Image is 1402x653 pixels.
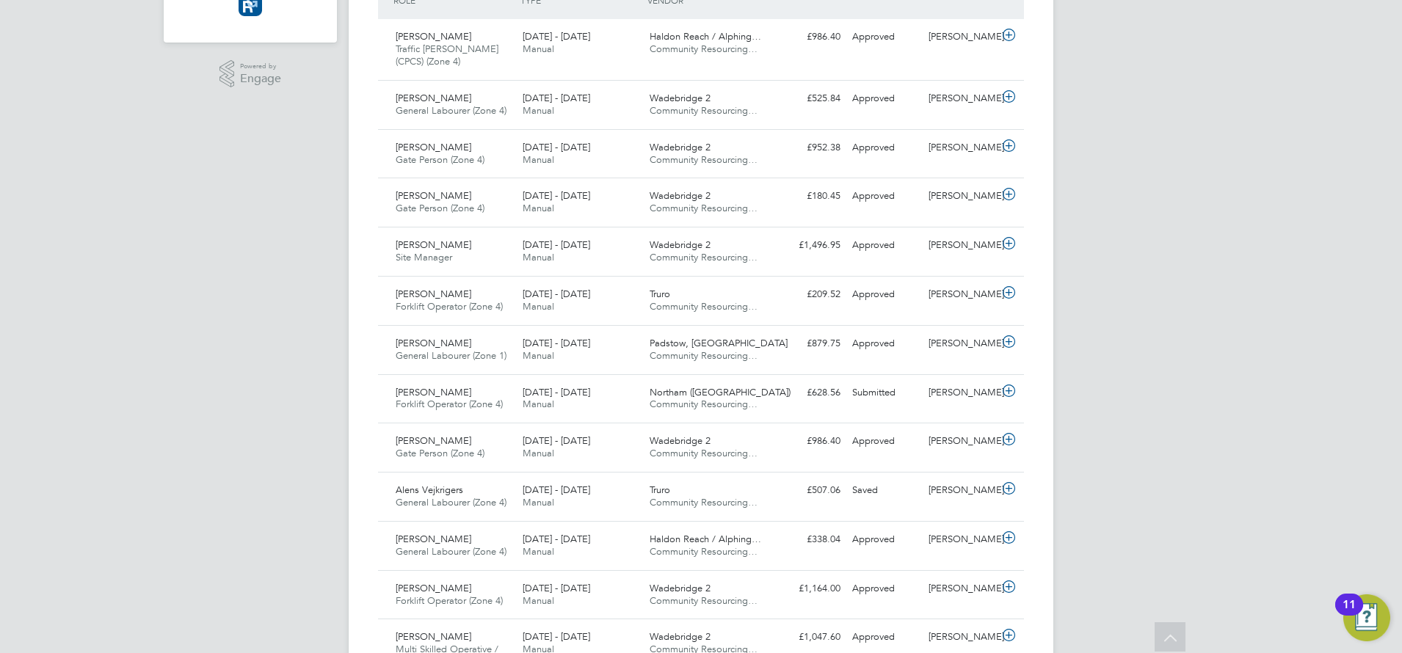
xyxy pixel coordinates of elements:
span: Padstow, [GEOGRAPHIC_DATA] [650,337,788,349]
span: [DATE] - [DATE] [523,533,590,545]
span: [PERSON_NAME] [396,141,471,153]
div: Approved [846,25,923,49]
span: [DATE] - [DATE] [523,582,590,594]
span: [PERSON_NAME] [396,434,471,447]
div: Approved [846,332,923,356]
span: General Labourer (Zone 1) [396,349,506,362]
div: £525.84 [770,87,846,111]
span: [PERSON_NAME] [396,92,471,104]
span: Manual [523,349,554,362]
span: [PERSON_NAME] [396,630,471,643]
div: £1,496.95 [770,233,846,258]
span: [DATE] - [DATE] [523,238,590,251]
span: Community Resourcing… [650,153,758,166]
span: Wadebridge 2 [650,141,711,153]
span: General Labourer (Zone 4) [396,104,506,117]
span: Site Manager [396,251,452,263]
div: [PERSON_NAME] [923,87,999,111]
div: Approved [846,233,923,258]
span: [PERSON_NAME] [396,238,471,251]
div: £952.38 [770,136,846,160]
div: [PERSON_NAME] [923,233,999,258]
div: [PERSON_NAME] [923,625,999,649]
div: [PERSON_NAME] [923,136,999,160]
span: [PERSON_NAME] [396,288,471,300]
div: [PERSON_NAME] [923,478,999,503]
span: Manual [523,594,554,607]
div: £986.40 [770,429,846,453]
span: Traffic [PERSON_NAME] (CPCS) (Zone 4) [396,43,498,68]
div: £879.75 [770,332,846,356]
div: [PERSON_NAME] [923,184,999,208]
span: [DATE] - [DATE] [523,484,590,496]
span: Gate Person (Zone 4) [396,202,484,214]
span: [DATE] - [DATE] [523,434,590,447]
span: Powered by [240,60,281,73]
div: £180.45 [770,184,846,208]
span: Community Resourcing… [650,104,758,117]
span: Wadebridge 2 [650,434,711,447]
span: Forklift Operator (Zone 4) [396,398,503,410]
span: Community Resourcing… [650,300,758,313]
span: [DATE] - [DATE] [523,288,590,300]
div: £338.04 [770,528,846,552]
div: £1,047.60 [770,625,846,649]
span: General Labourer (Zone 4) [396,496,506,508]
span: Forklift Operator (Zone 4) [396,300,503,313]
div: £507.06 [770,478,846,503]
div: 11 [1343,605,1356,624]
div: Approved [846,429,923,453]
span: Community Resourcing… [650,594,758,607]
div: Saved [846,478,923,503]
span: Northam ([GEOGRAPHIC_DATA]) [650,386,791,398]
span: [DATE] - [DATE] [523,141,590,153]
span: Manual [523,202,554,214]
span: [PERSON_NAME] [396,189,471,202]
div: £628.56 [770,381,846,405]
span: [DATE] - [DATE] [523,189,590,202]
span: Manual [523,153,554,166]
span: Wadebridge 2 [650,92,711,104]
span: [PERSON_NAME] [396,337,471,349]
span: [DATE] - [DATE] [523,30,590,43]
span: [PERSON_NAME] [396,30,471,43]
div: £209.52 [770,282,846,307]
div: [PERSON_NAME] [923,381,999,405]
span: Community Resourcing… [650,349,758,362]
span: Community Resourcing… [650,43,758,55]
span: Community Resourcing… [650,398,758,410]
div: Approved [846,184,923,208]
div: Approved [846,625,923,649]
span: Manual [523,300,554,313]
span: Engage [240,73,281,85]
div: Submitted [846,381,923,405]
span: [DATE] - [DATE] [523,92,590,104]
div: [PERSON_NAME] [923,332,999,356]
span: Community Resourcing… [650,545,758,558]
span: Manual [523,496,554,508]
span: Haldon Reach / Alphing… [650,30,761,43]
span: [DATE] - [DATE] [523,630,590,643]
span: Manual [523,398,554,410]
span: General Labourer (Zone 4) [396,545,506,558]
span: Manual [523,104,554,117]
span: Haldon Reach / Alphing… [650,533,761,545]
span: Wadebridge 2 [650,238,711,251]
div: Approved [846,282,923,307]
div: [PERSON_NAME] [923,429,999,453]
span: [DATE] - [DATE] [523,337,590,349]
span: Community Resourcing… [650,496,758,508]
span: Alens Vejkrigers [396,484,463,496]
span: Wadebridge 2 [650,582,711,594]
span: Community Resourcing… [650,202,758,214]
button: Open Resource Center, 11 new notifications [1343,594,1390,641]
div: Approved [846,136,923,160]
span: Manual [523,43,554,55]
a: Powered byEngage [219,60,282,88]
div: Approved [846,528,923,552]
span: Manual [523,251,554,263]
span: Wadebridge 2 [650,630,711,643]
span: Manual [523,447,554,459]
span: [PERSON_NAME] [396,533,471,545]
div: Approved [846,577,923,601]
